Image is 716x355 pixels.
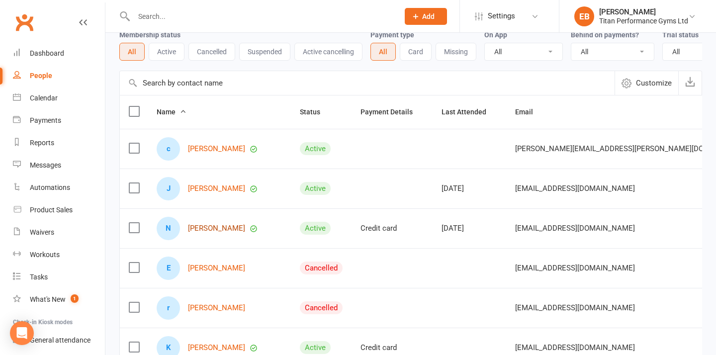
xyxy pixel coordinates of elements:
button: Status [300,106,331,118]
div: [DATE] [442,184,497,193]
label: Behind on payments? [571,31,639,39]
a: Payments [13,109,105,132]
a: Tasks [13,266,105,288]
a: Automations [13,177,105,199]
div: Open Intercom Messenger [10,321,34,345]
button: Missing [436,43,476,61]
div: Credit card [360,224,424,233]
span: Customize [636,77,672,89]
label: On App [484,31,507,39]
div: Cancelled [300,262,343,274]
a: [PERSON_NAME] [188,264,245,272]
a: People [13,65,105,87]
button: Active [149,43,184,61]
button: Payment Details [360,106,424,118]
div: Product Sales [30,206,73,214]
input: Search by contact name [120,71,615,95]
div: Joanne [157,177,180,200]
span: Status [300,108,331,116]
a: Waivers [13,221,105,244]
a: General attendance kiosk mode [13,329,105,352]
div: Tasks [30,273,48,281]
button: Suspended [239,43,290,61]
button: Active cancelling [294,43,362,61]
a: Messages [13,154,105,177]
div: Active [300,222,331,235]
div: Reports [30,139,54,147]
button: Card [400,43,432,61]
span: [EMAIL_ADDRESS][DOMAIN_NAME] [515,179,635,198]
div: charlotte [157,137,180,161]
span: Settings [488,5,515,27]
span: [EMAIL_ADDRESS][DOMAIN_NAME] [515,259,635,277]
div: EB [574,6,594,26]
span: Name [157,108,186,116]
span: [EMAIL_ADDRESS][DOMAIN_NAME] [515,219,635,238]
button: Cancelled [188,43,235,61]
div: Active [300,142,331,155]
a: [PERSON_NAME] [188,304,245,312]
div: [PERSON_NAME] [599,7,688,16]
a: Dashboard [13,42,105,65]
div: Payments [30,116,61,124]
a: Clubworx [12,10,37,35]
div: [DATE] [442,224,497,233]
div: Active [300,182,331,195]
button: Customize [615,71,678,95]
label: Trial status [662,31,699,39]
a: [PERSON_NAME] [188,145,245,153]
span: 1 [71,294,79,303]
span: Add [422,12,435,20]
div: Waivers [30,228,54,236]
a: What's New1 [13,288,105,311]
a: Reports [13,132,105,154]
a: [PERSON_NAME] [188,344,245,352]
div: What's New [30,295,66,303]
a: [PERSON_NAME] [188,184,245,193]
span: [EMAIL_ADDRESS][DOMAIN_NAME] [515,298,635,317]
span: Last Attended [442,108,497,116]
input: Search... [131,9,392,23]
div: Titan Performance Gyms Ltd [599,16,688,25]
div: Natasha [157,217,180,240]
div: Credit card [360,344,424,352]
div: Automations [30,183,70,191]
div: Messages [30,161,61,169]
div: Cancelled [300,301,343,314]
a: Product Sales [13,199,105,221]
button: Email [515,106,544,118]
a: Workouts [13,244,105,266]
button: Add [405,8,447,25]
div: rene [157,296,180,320]
span: Payment Details [360,108,424,116]
button: Name [157,106,186,118]
button: Last Attended [442,106,497,118]
a: [PERSON_NAME] [188,224,245,233]
div: Calendar [30,94,58,102]
div: Active [300,341,331,354]
div: People [30,72,52,80]
div: Dashboard [30,49,64,57]
label: Payment type [370,31,414,39]
label: Membership status [119,31,180,39]
button: All [119,43,145,61]
span: Email [515,108,544,116]
div: Ethan [157,257,180,280]
button: All [370,43,396,61]
a: Calendar [13,87,105,109]
div: General attendance [30,336,90,344]
div: Workouts [30,251,60,259]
